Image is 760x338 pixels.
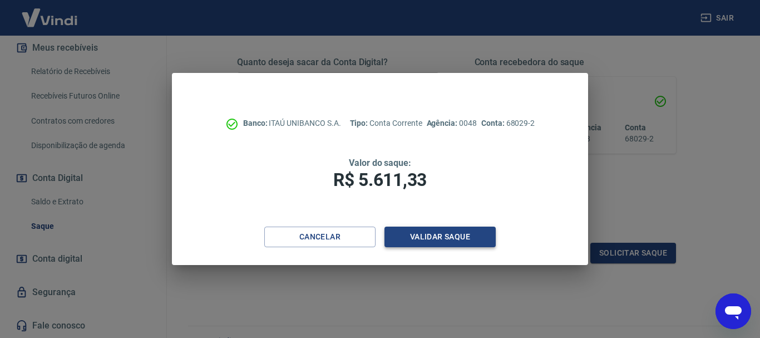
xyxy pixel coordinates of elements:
[350,117,422,129] p: Conta Corrente
[427,117,477,129] p: 0048
[350,119,370,128] span: Tipo:
[243,119,269,128] span: Banco:
[264,227,376,247] button: Cancelar
[715,293,751,329] iframe: Botão para abrir a janela de mensagens
[427,119,460,128] span: Agência:
[384,227,496,247] button: Validar saque
[333,169,427,190] span: R$ 5.611,33
[349,158,411,168] span: Valor do saque:
[481,119,506,128] span: Conta:
[481,117,535,129] p: 68029-2
[243,117,341,129] p: ITAÚ UNIBANCO S.A.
